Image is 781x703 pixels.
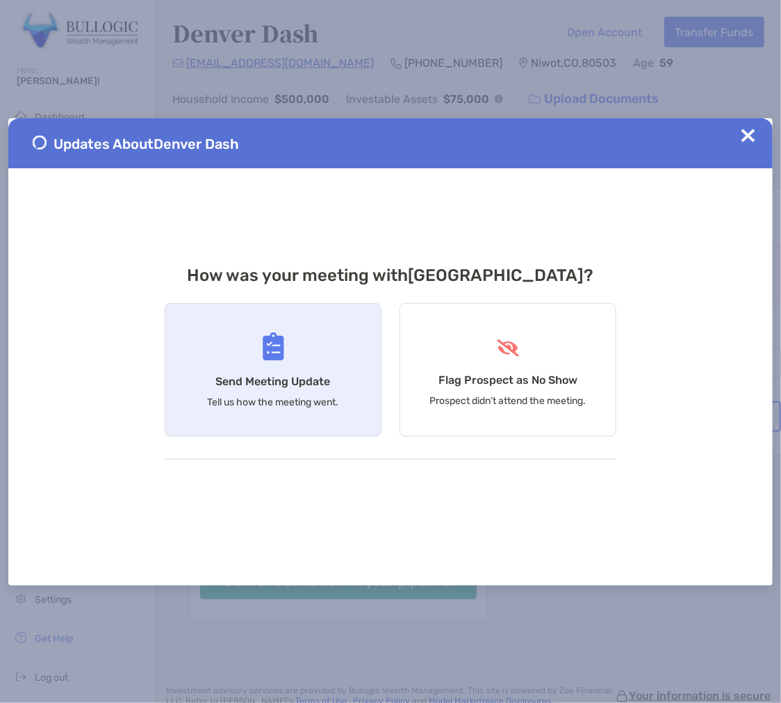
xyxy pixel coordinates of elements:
[438,373,577,387] h4: Flag Prospect as No Show
[216,375,331,388] h4: Send Meeting Update
[263,332,284,361] img: Send Meeting Update
[54,136,239,152] span: Updates About Denver Dash
[741,129,755,143] img: Close Updates Zoe
[33,136,47,150] img: Send Meeting Update 1
[165,266,616,285] h3: How was your meeting with [GEOGRAPHIC_DATA] ?
[495,339,521,357] img: Flag Prospect as No Show
[208,396,339,408] p: Tell us how the meeting went.
[430,395,586,407] p: Prospect didn’t attend the meeting.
